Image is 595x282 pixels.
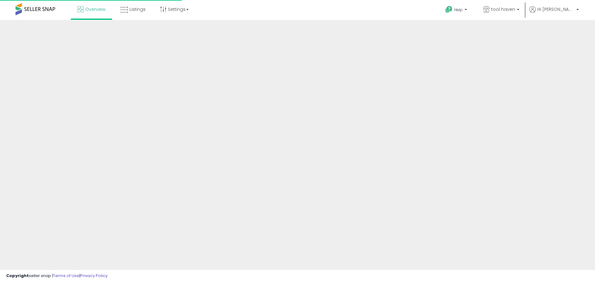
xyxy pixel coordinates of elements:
[445,6,453,13] i: Get Help
[440,1,473,20] a: Help
[6,273,108,279] div: seller snap | |
[537,6,575,12] span: Hi [PERSON_NAME]
[85,6,105,12] span: Overview
[6,273,29,279] strong: Copyright
[454,7,463,12] span: Help
[80,273,108,279] a: Privacy Policy
[53,273,79,279] a: Terms of Use
[130,6,146,12] span: Listings
[491,6,515,12] span: tool haven
[529,6,579,20] a: Hi [PERSON_NAME]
